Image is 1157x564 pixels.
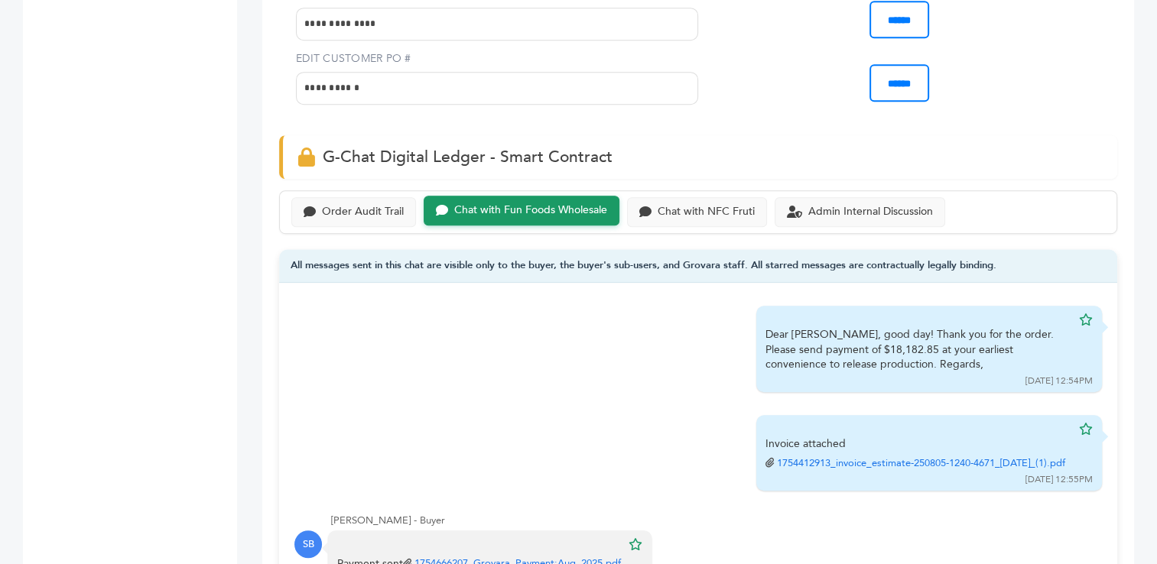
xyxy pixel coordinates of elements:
div: SB [294,530,322,558]
div: Dear [PERSON_NAME], good day! Thank you for the order. Please send payment of $18,182.85 at your ... [765,327,1071,372]
div: Chat with Fun Foods Wholesale [454,204,607,217]
div: Invoice attached [765,436,1071,471]
a: 1754412913_invoice_estimate-250805-1240-4671_[DATE]_(1).pdf [777,456,1065,470]
div: [DATE] 12:55PM [1025,473,1093,486]
div: Chat with NFC Fruti [658,206,755,219]
div: All messages sent in this chat are visible only to the buyer, the buyer's sub-users, and Grovara ... [279,249,1117,284]
label: EDIT CUSTOMER PO # [296,51,698,66]
span: G-Chat Digital Ledger - Smart Contract [323,146,613,168]
div: [PERSON_NAME] - Buyer [331,514,1102,527]
div: Order Audit Trail [322,206,404,219]
div: [DATE] 12:54PM [1025,374,1093,387]
div: Admin Internal Discussion [808,206,933,219]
